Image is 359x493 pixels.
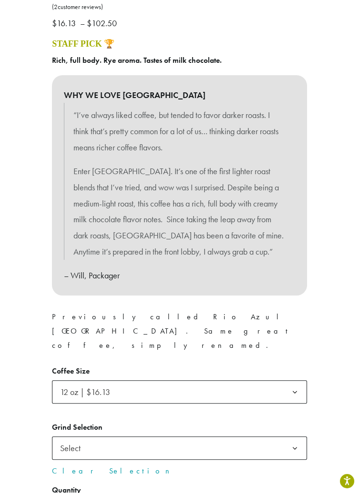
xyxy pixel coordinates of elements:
[54,3,58,11] span: 2
[52,365,307,378] label: Coffee Size
[52,18,57,29] span: $
[56,383,120,401] span: 12 oz | $16.13
[56,439,90,457] span: Select
[52,436,307,460] span: Select
[52,2,307,12] a: (2customer reviews)
[73,163,286,260] p: Enter [GEOGRAPHIC_DATA]. It’s one of the first lighter roast blends that I’ve tried, and wow was ...
[87,18,92,29] span: $
[52,310,307,353] p: Previously called Rio Azul [GEOGRAPHIC_DATA]. Same great coffee, simply renamed.
[52,421,307,434] label: Grind Selection
[87,18,119,29] bdi: 102.50
[52,465,307,477] a: Clear Selection
[64,87,295,103] b: WHY WE LOVE [GEOGRAPHIC_DATA]
[52,39,114,49] a: STAFF PICK 🏆
[64,267,295,284] p: – Will, Packager
[52,380,307,404] span: 12 oz | $16.13
[80,18,85,29] span: –
[60,386,110,397] span: 12 oz | $16.13
[52,55,222,65] b: Rich, full body. Rye aroma. Tastes of milk chocolate.
[73,107,286,155] p: “I’ve always liked coffee, but tended to favor darker roasts. I think that’s pretty common for a ...
[52,18,78,29] bdi: 16.13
